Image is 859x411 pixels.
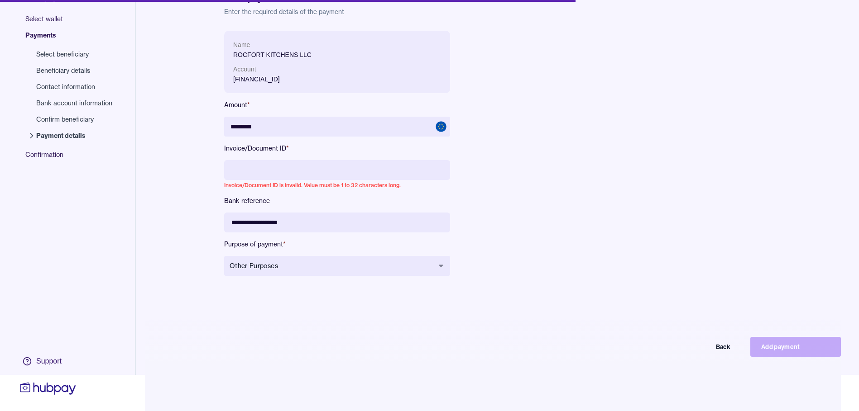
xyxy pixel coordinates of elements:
[224,100,450,109] label: Amount
[36,356,62,366] div: Support
[233,74,441,84] p: [FINANCIAL_ID]
[224,182,450,189] p: Invoice/Document ID is invalid. Value must be 1 to 32 characters long.
[25,14,121,31] span: Select wallet
[36,99,112,108] span: Bank account information
[233,50,441,60] p: ROCFORT KITCHENS LLC
[36,82,112,91] span: Contact information
[36,50,112,59] span: Select beneficiary
[18,352,78,371] a: Support
[224,196,450,205] label: Bank reference
[25,150,121,166] span: Confirmation
[224,144,450,153] label: Invoice/Document ID
[651,337,741,357] button: Back
[224,7,771,16] p: Enter the required details of the payment
[233,64,441,74] p: Account
[233,40,441,50] p: Name
[36,131,112,140] span: Payment details
[224,240,450,249] label: Purpose of payment
[230,261,434,270] span: Other Purposes
[36,115,112,124] span: Confirm beneficiary
[25,31,121,47] span: Payments
[36,66,112,75] span: Beneficiary details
